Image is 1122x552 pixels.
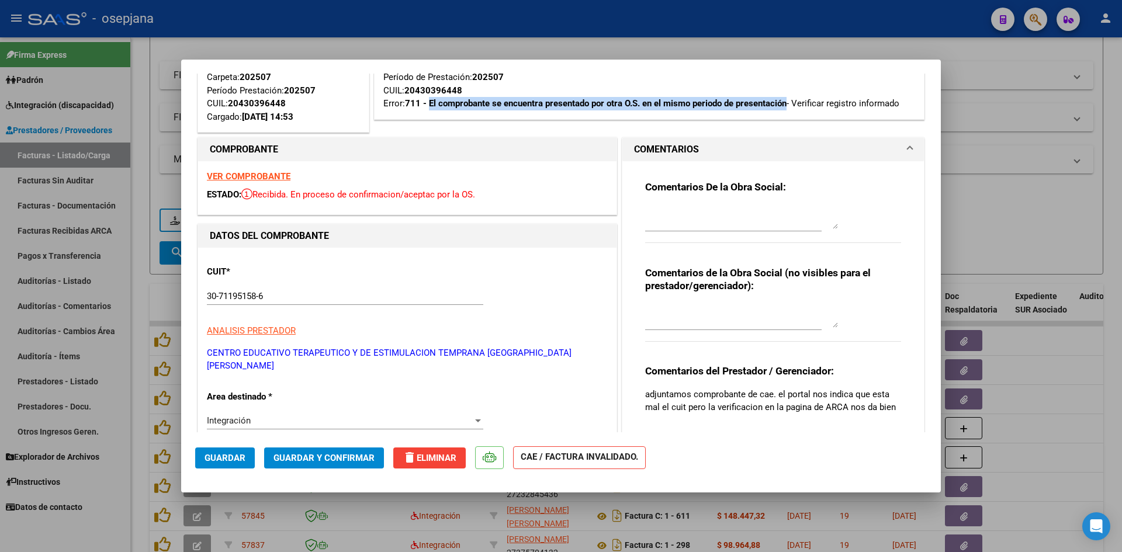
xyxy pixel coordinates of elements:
strong: 711 - El comprobante se encuentra presentado por otra O.S. en el mismo periodo de presentación [405,98,787,109]
span: Guardar y Confirmar [273,453,375,463]
strong: 202507 [284,85,316,96]
div: 20430396448 [228,97,286,110]
mat-icon: delete [403,450,417,464]
div: COMENTARIOS [622,161,924,467]
strong: Comentarios del Prestador / Gerenciador: [645,365,834,377]
h1: COMENTARIOS [634,143,699,157]
button: Guardar [195,447,255,468]
p: CUIT [207,265,327,279]
strong: 202507 [240,72,271,82]
p: Area destinado * [207,390,327,404]
span: ESTADO: [207,189,241,200]
p: CENTRO EDUCATIVO TERAPEUTICO Y DE ESTIMULACION TEMPRANA [GEOGRAPHIC_DATA][PERSON_NAME] [207,346,608,373]
strong: COMPROBANTE [210,144,278,155]
strong: CAE / FACTURA INVALIDADO. [513,446,646,469]
button: Eliminar [393,447,466,468]
strong: Comentarios de la Obra Social (no visibles para el prestador/gerenciador): [645,267,871,291]
p: adjuntamos comprobante de cae. el portal nos indica que esta mal el cuit pero la verificacion en ... [645,388,901,414]
span: Guardar [205,453,245,463]
a: VER COMPROBANTE [207,171,290,182]
strong: Comentarios De la Obra Social: [645,181,786,193]
div: 20430396448 [404,84,462,98]
strong: [DATE] 14:53 [242,112,293,122]
span: Eliminar [403,453,456,463]
div: Open Intercom Messenger [1082,512,1110,540]
span: Integración [207,415,251,426]
span: ANALISIS PRESTADOR [207,325,296,336]
strong: 202507 [472,72,504,82]
span: Recibida. En proceso de confirmacion/aceptac por la OS. [241,189,475,200]
button: Guardar y Confirmar [264,447,384,468]
strong: DATOS DEL COMPROBANTE [210,230,329,241]
mat-expansion-panel-header: COMENTARIOS [622,138,924,161]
